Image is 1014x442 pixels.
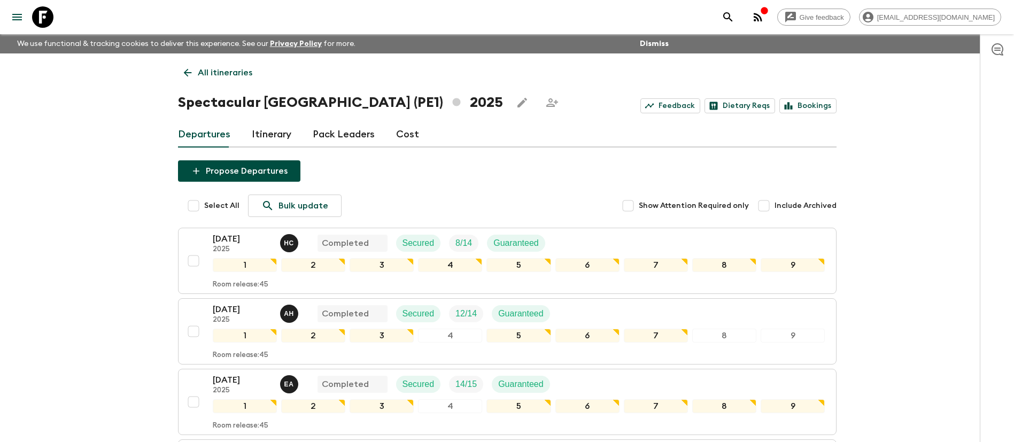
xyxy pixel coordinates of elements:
[213,399,277,413] div: 1
[871,13,1001,21] span: [EMAIL_ADDRESS][DOMAIN_NAME]
[281,329,345,343] div: 2
[761,329,825,343] div: 9
[418,329,482,343] div: 4
[418,258,482,272] div: 4
[775,200,837,211] span: Include Archived
[280,378,300,387] span: Ernesto Andrade
[252,122,291,148] a: Itinerary
[178,122,230,148] a: Departures
[322,237,369,250] p: Completed
[281,399,345,413] div: 2
[213,232,272,245] p: [DATE]
[555,399,620,413] div: 6
[322,378,369,391] p: Completed
[449,235,478,252] div: Trip Fill
[280,308,300,316] span: Alejandro Huambo
[213,386,272,395] p: 2025
[624,399,688,413] div: 7
[624,258,688,272] div: 7
[213,422,268,430] p: Room release: 45
[213,316,272,324] p: 2025
[794,13,850,21] span: Give feedback
[859,9,1001,26] div: [EMAIL_ADDRESS][DOMAIN_NAME]
[213,245,272,254] p: 2025
[705,98,775,113] a: Dietary Reqs
[640,98,700,113] a: Feedback
[418,399,482,413] div: 4
[777,9,850,26] a: Give feedback
[541,92,563,113] span: Share this itinerary
[512,92,533,113] button: Edit this itinerary
[178,298,837,365] button: [DATE]2025Alejandro HuamboCompletedSecuredTrip FillGuaranteed123456789Room release:45
[396,122,419,148] a: Cost
[248,195,342,217] a: Bulk update
[213,351,268,360] p: Room release: 45
[555,258,620,272] div: 6
[493,237,539,250] p: Guaranteed
[396,376,441,393] div: Secured
[761,258,825,272] div: 9
[178,62,258,83] a: All itineraries
[350,258,414,272] div: 3
[449,376,483,393] div: Trip Fill
[555,329,620,343] div: 6
[486,399,551,413] div: 5
[624,329,688,343] div: 7
[498,378,544,391] p: Guaranteed
[213,281,268,289] p: Room release: 45
[350,399,414,413] div: 3
[278,199,328,212] p: Bulk update
[455,237,472,250] p: 8 / 14
[213,329,277,343] div: 1
[213,374,272,386] p: [DATE]
[178,228,837,294] button: [DATE]2025Hector Carillo CompletedSecuredTrip FillGuaranteed123456789Room release:45
[204,200,239,211] span: Select All
[178,92,503,113] h1: Spectacular [GEOGRAPHIC_DATA] (PE1) 2025
[198,66,252,79] p: All itineraries
[498,307,544,320] p: Guaranteed
[402,237,435,250] p: Secured
[455,378,477,391] p: 14 / 15
[270,40,322,48] a: Privacy Policy
[402,378,435,391] p: Secured
[455,307,477,320] p: 12 / 14
[449,305,483,322] div: Trip Fill
[717,6,739,28] button: search adventures
[779,98,837,113] a: Bookings
[637,36,671,51] button: Dismiss
[6,6,28,28] button: menu
[313,122,375,148] a: Pack Leaders
[692,329,756,343] div: 8
[13,34,360,53] p: We use functional & tracking cookies to deliver this experience. See our for more.
[761,399,825,413] div: 9
[396,305,441,322] div: Secured
[178,369,837,435] button: [DATE]2025Ernesto AndradeCompletedSecuredTrip FillGuaranteed123456789Room release:45
[213,303,272,316] p: [DATE]
[178,160,300,182] button: Propose Departures
[322,307,369,320] p: Completed
[281,258,345,272] div: 2
[639,200,749,211] span: Show Attention Required only
[692,258,756,272] div: 8
[280,237,300,246] span: Hector Carillo
[213,258,277,272] div: 1
[486,329,551,343] div: 5
[396,235,441,252] div: Secured
[350,329,414,343] div: 3
[402,307,435,320] p: Secured
[486,258,551,272] div: 5
[692,399,756,413] div: 8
